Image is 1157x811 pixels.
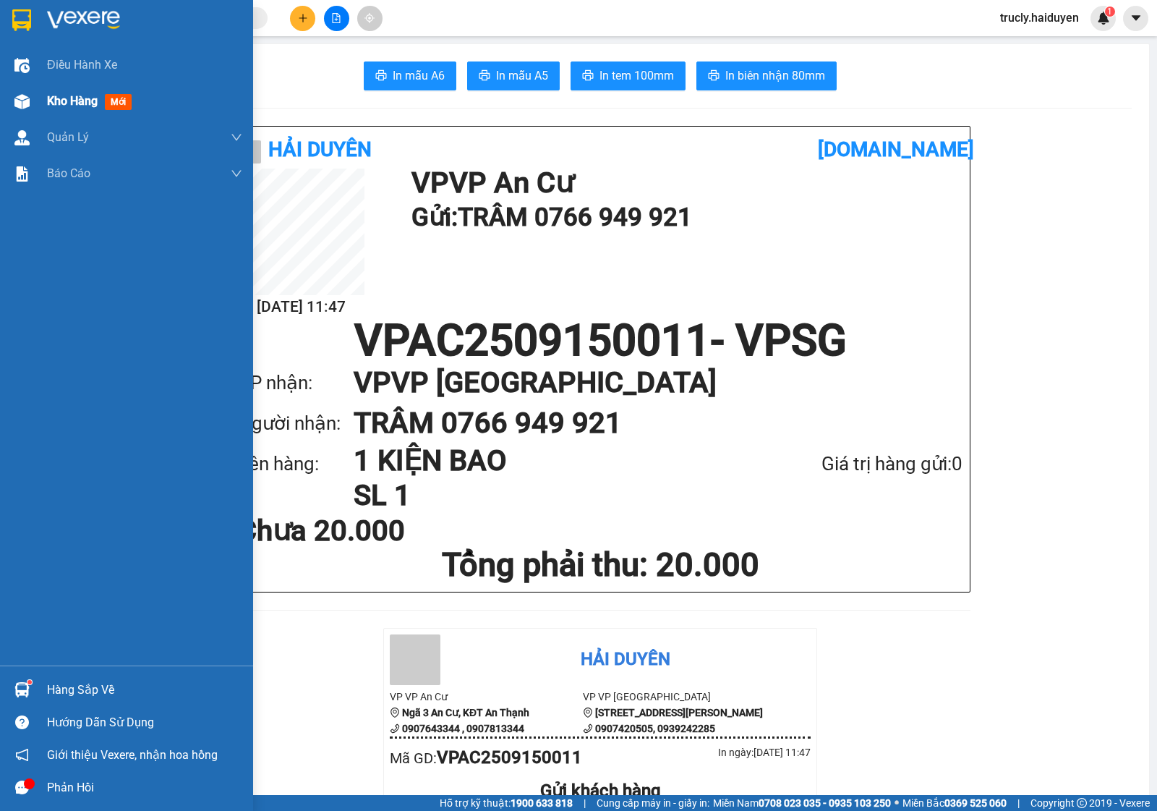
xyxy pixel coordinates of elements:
[124,14,158,29] span: Nhận:
[121,93,272,114] div: 20.000
[583,689,776,705] li: VP VP [GEOGRAPHIC_DATA]
[238,517,477,545] div: Chưa 20.000
[571,61,686,90] button: printerIn tem 100mm
[581,646,670,674] div: Hải Duyên
[14,166,30,182] img: solution-icon
[1017,795,1020,811] span: |
[582,69,594,83] span: printer
[745,449,962,479] div: Giá trị hàng gửi: 0
[238,319,962,362] h1: VPAC2509150011 - VPSG
[390,778,811,805] div: Gửi khách hàng
[12,30,114,47] div: TRÂM
[124,12,270,47] div: VP [GEOGRAPHIC_DATA]
[1077,798,1087,808] span: copyright
[708,69,720,83] span: printer
[15,716,29,729] span: question-circle
[124,64,270,85] div: 0766949921
[364,13,375,23] span: aim
[902,795,1007,811] span: Miền Bắc
[1105,7,1115,17] sup: 1
[15,781,29,794] span: message
[1123,6,1148,31] button: caret-down
[944,797,1007,809] strong: 0369 525 060
[238,409,354,438] div: Người nhận:
[595,723,715,734] b: 0907420505, 0939242285
[12,9,31,31] img: logo-vxr
[479,69,490,83] span: printer
[121,97,155,112] span: Chưa :
[402,723,524,734] b: 0907643344 , 0907813344
[354,443,745,478] h1: 1 KIỆN BAO
[290,6,315,31] button: plus
[759,797,891,809] strong: 0708 023 035 - 0935 103 250
[818,137,974,161] b: [DOMAIN_NAME]
[390,708,400,718] span: environment
[105,94,132,110] span: mới
[14,58,30,73] img: warehouse-icon
[27,680,32,684] sup: 1
[12,12,114,30] div: VP An Cư
[12,47,114,67] div: 0766949921
[696,61,837,90] button: printerIn biên nhận 80mm
[496,67,548,85] span: In mẫu A5
[1097,12,1110,25] img: icon-new-feature
[231,168,242,179] span: down
[584,795,586,811] span: |
[331,13,341,23] span: file-add
[47,94,98,108] span: Kho hàng
[375,69,387,83] span: printer
[725,67,825,85] span: In biên nhận 80mm
[583,708,593,718] span: environment
[47,164,90,182] span: Báo cáo
[12,14,35,29] span: Gửi:
[597,795,709,811] span: Cung cấp máy in - giấy in:
[600,744,811,760] div: In ngày: [DATE] 11:47
[599,67,674,85] span: In tem 100mm
[1130,12,1143,25] span: caret-down
[1107,7,1112,17] span: 1
[989,9,1090,27] span: trucly.haiduyen
[47,777,242,799] div: Phản hồi
[47,679,242,701] div: Hàng sắp về
[124,47,270,64] div: TRÂM
[231,132,242,143] span: down
[47,56,117,74] span: Điều hành xe
[467,61,560,90] button: printerIn mẫu A5
[324,6,349,31] button: file-add
[298,13,308,23] span: plus
[440,795,573,811] span: Hỗ trợ kỹ thuật:
[357,6,383,31] button: aim
[14,94,30,109] img: warehouse-icon
[390,750,437,767] span: Mã GD :
[393,67,445,85] span: In mẫu A6
[583,723,593,734] span: phone
[47,128,89,146] span: Quản Lý
[364,61,456,90] button: printerIn mẫu A6
[238,449,354,479] div: Tên hàng:
[15,748,29,762] span: notification
[238,368,354,398] div: VP nhận:
[238,295,364,319] h2: [DATE] 11:47
[47,746,218,764] span: Giới thiệu Vexere, nhận hoa hồng
[354,403,934,443] h1: TRÂM 0766 949 921
[437,747,582,768] b: VPAC2509150011
[47,712,242,734] div: Hướng dẫn sử dụng
[354,362,934,403] h1: VP VP [GEOGRAPHIC_DATA]
[14,130,30,145] img: warehouse-icon
[14,682,30,697] img: warehouse-icon
[268,137,372,161] b: Hải Duyên
[595,707,763,718] b: [STREET_ADDRESS][PERSON_NAME]
[411,198,955,237] h1: Gửi: TRÂM 0766 949 921
[713,795,891,811] span: Miền Nam
[411,169,955,198] h1: VP VP An Cư
[354,478,745,513] h1: SL 1
[238,545,962,585] h1: Tổng phải thu: 20.000
[511,797,573,809] strong: 1900 633 818
[390,723,400,734] span: phone
[402,707,529,718] b: Ngã 3 An Cư, KĐT An Thạnh
[390,689,583,705] li: VP VP An Cư
[895,800,899,806] span: ⚪️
